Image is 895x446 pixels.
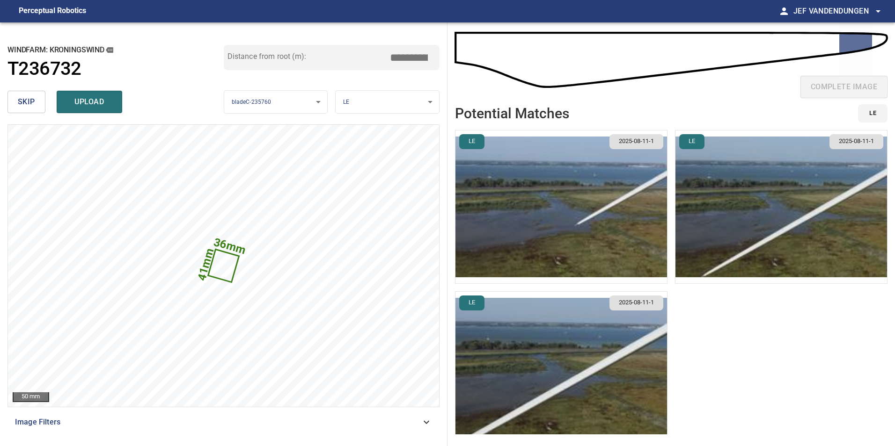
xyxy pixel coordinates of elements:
div: bladeC-235760 [224,90,328,114]
button: LE [459,134,484,149]
span: upload [67,95,112,108]
span: LE [683,137,701,146]
button: upload [57,91,122,113]
div: id [852,104,888,122]
span: person [778,6,790,17]
span: LE [463,298,481,307]
img: Kroningswind/T236732/2025-08-11-1/2025-08-11-3/inspectionData/image77wp82.jpg [455,292,667,445]
a: T236732 [7,58,224,80]
span: LE [463,137,481,146]
button: copy message details [104,45,115,55]
text: 36mm [212,235,247,257]
span: LE [869,108,876,119]
span: 2025-08-11-1 [613,137,660,146]
button: LE [679,134,704,149]
span: LE [343,99,349,105]
img: Kroningswind/T236732/2025-08-11-1/2025-08-11-3/inspectionData/image80wp85.jpg [455,130,667,283]
h2: Potential Matches [455,106,569,121]
span: bladeC-235760 [232,99,271,105]
button: skip [7,91,45,113]
h1: T236732 [7,58,81,80]
span: 2025-08-11-1 [613,298,660,307]
span: arrow_drop_down [873,6,884,17]
label: Distance from root (m): [227,53,306,60]
h2: windfarm: Kroningswind [7,45,224,55]
text: 41mm [195,247,216,282]
img: Kroningswind/T236732/2025-08-11-1/2025-08-11-3/inspectionData/image79wp84.jpg [675,130,887,283]
button: Jef Vandendungen [790,2,884,21]
div: Image Filters [7,411,440,433]
button: LE [459,295,484,310]
div: LE [336,90,439,114]
span: Image Filters [15,417,421,428]
span: skip [18,95,35,108]
figcaption: Perceptual Robotics [19,4,86,19]
span: 2025-08-11-1 [833,137,880,146]
button: LE [858,104,888,122]
span: Jef Vandendungen [793,5,884,18]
